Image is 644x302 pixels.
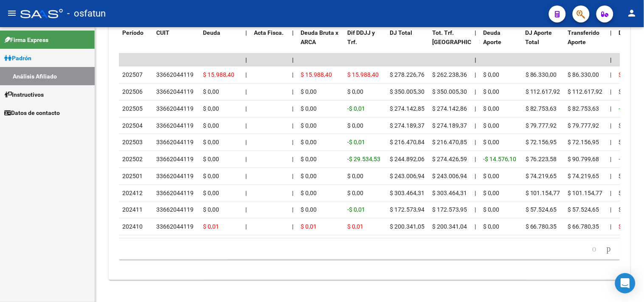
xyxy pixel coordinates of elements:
span: $ 0,00 [619,122,635,129]
span: | [610,122,612,129]
span: $ 76.223,58 [526,156,557,162]
span: $ 0,00 [301,190,317,196]
span: $ 350.005,30 [390,88,425,95]
span: $ 79.777,92 [568,122,599,129]
span: | [475,156,476,162]
span: | [292,88,293,95]
span: | [245,56,247,63]
span: 202504 [122,122,143,129]
datatable-header-cell: Período [119,24,153,61]
div: Open Intercom Messenger [615,273,636,294]
span: -$ 14.576,10 [483,156,516,162]
datatable-header-cell: Transferido Aporte [565,24,607,61]
div: 33662044119 [156,154,194,164]
span: | [475,206,476,213]
span: $ 0,00 [301,122,317,129]
span: -$ 0,01 [347,206,365,213]
span: $ 0,01 [619,223,635,230]
span: | [475,122,476,129]
span: | [245,29,247,36]
span: Dif DDJJ y Trf. [347,29,375,46]
datatable-header-cell: Tot. Trf. Bruto [429,24,471,61]
div: 33662044119 [156,104,194,114]
datatable-header-cell: Deuda Bruta x ARCA [297,24,344,61]
span: $ 0,00 [203,190,219,196]
span: $ 244.892,06 [390,156,425,162]
span: $ 0,00 [203,156,219,162]
span: Instructivos [4,90,44,99]
span: $ 86.330,00 [568,71,599,78]
span: $ 0,00 [483,190,499,196]
span: | [475,223,476,230]
span: $ 57.524,65 [526,206,557,213]
span: $ 350.005,30 [432,88,467,95]
span: | [292,139,293,145]
span: $ 200.341,04 [432,223,467,230]
span: | [292,71,293,78]
span: $ 303.464,31 [432,190,467,196]
span: CUIT [156,29,169,36]
span: $ 172.573,95 [432,206,467,213]
span: | [292,173,293,179]
datatable-header-cell: | [607,24,616,61]
span: $ 0,00 [203,206,219,213]
span: | [475,173,476,179]
span: Datos de contacto [4,108,60,117]
span: -$ 0,01 [347,105,365,112]
span: | [245,139,247,145]
span: $ 74.219,65 [526,173,557,179]
span: | [245,122,247,129]
span: $ 79.777,92 [526,122,557,129]
span: 202503 [122,139,143,145]
span: $ 0,00 [203,122,219,129]
span: $ 82.753,63 [526,105,557,112]
span: $ 303.464,31 [390,190,425,196]
span: | [610,139,612,145]
span: 202505 [122,105,143,112]
span: Padrón [4,53,31,63]
span: $ 0,00 [301,105,317,112]
span: | [245,173,247,179]
span: | [610,156,612,162]
span: $ 0,00 [619,206,635,213]
span: $ 0,00 [619,139,635,145]
span: Tot. Trf. [GEOGRAPHIC_DATA] [432,29,490,46]
span: $ 15.988,40 [301,71,332,78]
span: 202411 [122,206,143,213]
span: $ 274.189,37 [390,122,425,129]
span: | [475,71,476,78]
datatable-header-cell: DJ Aporte Total [522,24,565,61]
span: $ 0,00 [483,105,499,112]
span: 202410 [122,223,143,230]
datatable-header-cell: Acta Fisca. [250,24,289,61]
span: $ 0,01 [301,223,317,230]
span: $ 57.524,65 [568,206,599,213]
span: | [245,105,247,112]
span: Período [122,29,143,36]
span: $ 86.330,00 [526,71,557,78]
span: | [610,88,612,95]
span: -$ 29.534,53 [347,156,380,162]
span: $ 0,00 [483,88,499,95]
a: go to previous page [588,244,600,254]
span: $ 274.142,85 [390,105,425,112]
span: | [245,206,247,213]
span: | [245,71,247,78]
span: | [292,105,293,112]
div: 33662044119 [156,87,194,97]
span: $ 0,00 [203,139,219,145]
span: $ 74.219,65 [568,173,599,179]
span: DJ Aporte Total [526,29,552,46]
span: $ 90.799,68 [568,156,599,162]
span: | [610,190,612,196]
span: | [610,29,612,36]
span: $ 0,00 [619,88,635,95]
mat-icon: menu [7,8,17,18]
span: $ 243.006,94 [390,173,425,179]
span: $ 0,00 [301,173,317,179]
span: 202501 [122,173,143,179]
span: | [292,29,294,36]
span: $ 0,00 [347,190,363,196]
span: $ 0,00 [301,156,317,162]
datatable-header-cell: | [471,24,480,61]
